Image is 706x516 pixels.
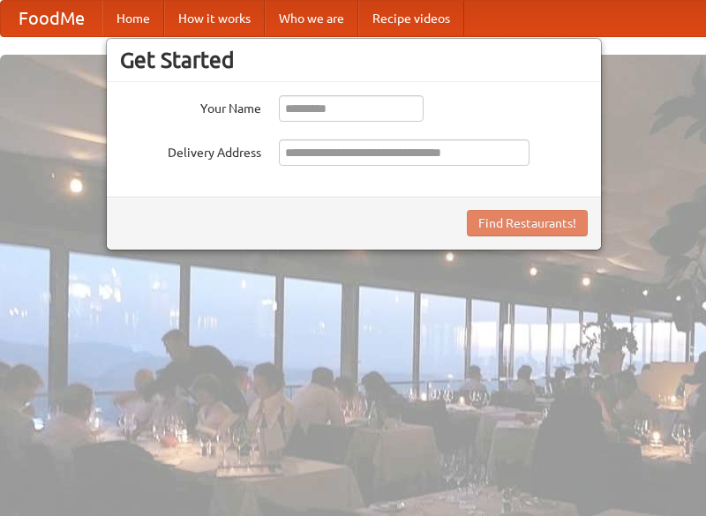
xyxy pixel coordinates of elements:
a: Recipe videos [358,1,464,36]
button: Find Restaurants! [467,210,588,236]
h3: Get Started [120,47,588,73]
a: Home [102,1,164,36]
a: FoodMe [1,1,102,36]
a: Who we are [265,1,358,36]
label: Delivery Address [120,139,261,161]
label: Your Name [120,95,261,117]
a: How it works [164,1,265,36]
